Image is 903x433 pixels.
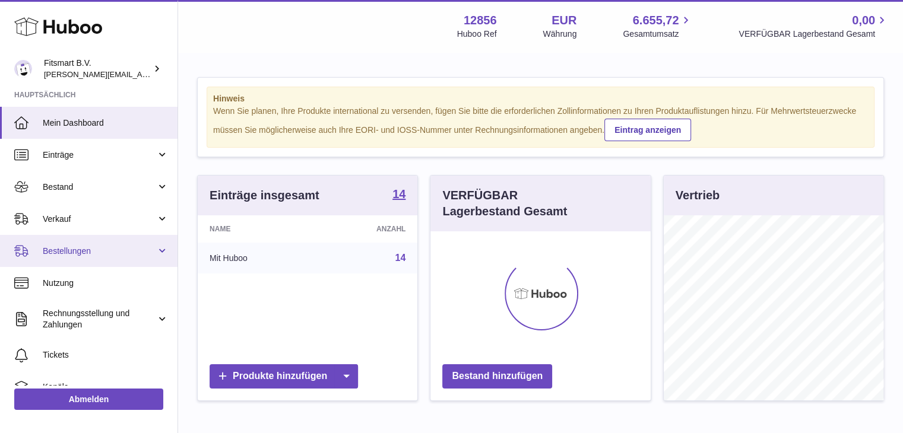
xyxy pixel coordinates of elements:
[213,106,868,141] div: Wenn Sie planen, Ihre Produkte international zu versenden, fügen Sie bitte die erforderlichen Zol...
[43,182,156,193] span: Bestand
[210,187,319,203] h3: Einträge insgesamt
[676,187,720,203] h3: Vertrieb
[43,308,156,330] span: Rechnungsstellung und Zahlungen
[14,389,163,410] a: Abmelden
[604,119,691,141] a: Eintrag anzeigen
[395,253,406,263] a: 14
[43,117,169,129] span: Mein Dashboard
[198,243,316,273] td: Mit Huboo
[623,12,692,40] a: 6.655,72 Gesamtumsatz
[739,12,889,40] a: 0,00 VERFÜGBAR Lagerbestand Gesamt
[392,188,405,202] a: 14
[210,364,358,389] a: Produkte hinzufügen
[552,12,576,28] strong: EUR
[213,93,868,104] strong: Hinweis
[43,246,156,257] span: Bestellungen
[198,215,316,243] th: Name
[43,278,169,289] span: Nutzung
[43,381,169,393] span: Kanäle
[14,60,32,78] img: jonathan@leaderoo.com
[633,12,679,28] span: 6.655,72
[392,188,405,200] strong: 14
[457,28,497,40] div: Huboo Ref
[543,28,577,40] div: Währung
[739,28,889,40] span: VERFÜGBAR Lagerbestand Gesamt
[442,364,552,389] a: Bestand hinzufügen
[43,214,156,225] span: Verkauf
[464,12,497,28] strong: 12856
[316,215,417,243] th: Anzahl
[44,69,238,79] span: [PERSON_NAME][EMAIL_ADDRESS][DOMAIN_NAME]
[43,149,156,161] span: Einträge
[43,349,169,361] span: Tickets
[44,58,151,80] div: Fitsmart B.V.
[442,187,597,219] h3: VERFÜGBAR Lagerbestand Gesamt
[852,12,875,28] span: 0,00
[623,28,692,40] span: Gesamtumsatz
